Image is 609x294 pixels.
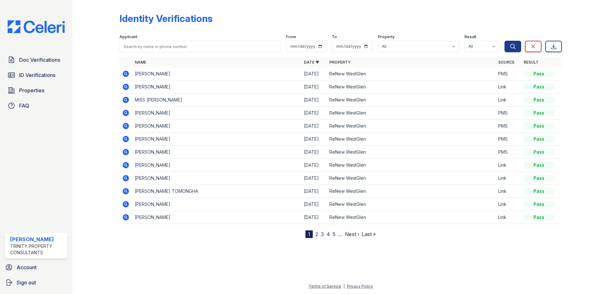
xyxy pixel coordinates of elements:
[304,60,319,65] a: Date ▼
[309,284,341,289] a: Terms of Service
[326,231,330,237] a: 4
[345,231,359,237] a: Next ›
[301,80,327,94] td: [DATE]
[327,146,496,159] td: ReNew WestGlen
[496,185,521,198] td: Link
[524,97,554,103] div: Pass
[132,198,301,211] td: [PERSON_NAME]
[301,94,327,107] td: [DATE]
[332,34,337,39] label: To
[524,84,554,90] div: Pass
[315,231,318,237] a: 2
[496,80,521,94] td: Link
[378,34,395,39] label: Property
[19,87,44,94] span: Properties
[327,80,496,94] td: ReNew WestGlen
[132,107,301,120] td: [PERSON_NAME]
[333,231,335,237] a: 5
[10,235,65,243] div: [PERSON_NAME]
[524,188,554,194] div: Pass
[327,120,496,133] td: ReNew WestGlen
[132,185,301,198] td: [PERSON_NAME] TOMONGHA
[464,34,476,39] label: Result
[327,198,496,211] td: ReNew WestGlen
[327,159,496,172] td: ReNew WestGlen
[5,69,67,81] a: ID Verifications
[119,41,281,52] input: Search by name or phone number
[524,71,554,77] div: Pass
[496,133,521,146] td: PMS
[119,13,212,24] div: Identity Verifications
[301,172,327,185] td: [DATE]
[301,146,327,159] td: [DATE]
[135,60,146,65] a: Name
[347,284,373,289] a: Privacy Policy
[321,231,324,237] a: 3
[132,80,301,94] td: [PERSON_NAME]
[327,94,496,107] td: ReNew WestGlen
[362,231,376,237] a: Last »
[305,230,313,238] div: 1
[327,107,496,120] td: ReNew WestGlen
[301,133,327,146] td: [DATE]
[19,56,60,64] span: Doc Verifications
[17,279,36,286] span: Sign out
[327,185,496,198] td: ReNew WestGlen
[343,284,345,289] div: |
[498,60,514,65] a: Source
[496,94,521,107] td: Link
[3,20,70,33] img: CE_Logo_Blue-a8612792a0a2168367f1c8372b55b34899dd931a85d93a1a3d3e32e68fde9ad4.png
[327,172,496,185] td: ReNew WestGlen
[301,120,327,133] td: [DATE]
[524,123,554,129] div: Pass
[301,185,327,198] td: [DATE]
[5,84,67,97] a: Properties
[132,120,301,133] td: [PERSON_NAME]
[132,67,301,80] td: [PERSON_NAME]
[496,67,521,80] td: PMS
[132,133,301,146] td: [PERSON_NAME]
[524,149,554,155] div: Pass
[496,159,521,172] td: Link
[327,133,496,146] td: ReNew WestGlen
[301,198,327,211] td: [DATE]
[19,71,55,79] span: ID Verifications
[5,53,67,66] a: Doc Verifications
[132,159,301,172] td: [PERSON_NAME]
[338,230,342,238] span: …
[19,102,29,109] span: FAQ
[17,263,37,271] span: Account
[496,107,521,120] td: PMS
[10,243,65,256] div: Trinity Property Consultants
[286,34,296,39] label: From
[327,67,496,80] td: ReNew WestGlen
[524,60,539,65] a: Result
[524,175,554,181] div: Pass
[524,136,554,142] div: Pass
[132,146,301,159] td: [PERSON_NAME]
[132,211,301,224] td: [PERSON_NAME]
[524,214,554,220] div: Pass
[327,211,496,224] td: ReNew WestGlen
[132,94,301,107] td: MISS [PERSON_NAME]
[496,198,521,211] td: Link
[496,146,521,159] td: PMS
[301,107,327,120] td: [DATE]
[132,172,301,185] td: [PERSON_NAME]
[524,201,554,207] div: Pass
[119,34,137,39] label: Applicant
[524,162,554,168] div: Pass
[496,172,521,185] td: Link
[3,276,70,289] a: Sign out
[5,99,67,112] a: FAQ
[301,211,327,224] td: [DATE]
[524,110,554,116] div: Pass
[3,261,70,274] a: Account
[301,159,327,172] td: [DATE]
[496,211,521,224] td: Link
[329,60,351,65] a: Property
[496,120,521,133] td: PMS
[301,67,327,80] td: [DATE]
